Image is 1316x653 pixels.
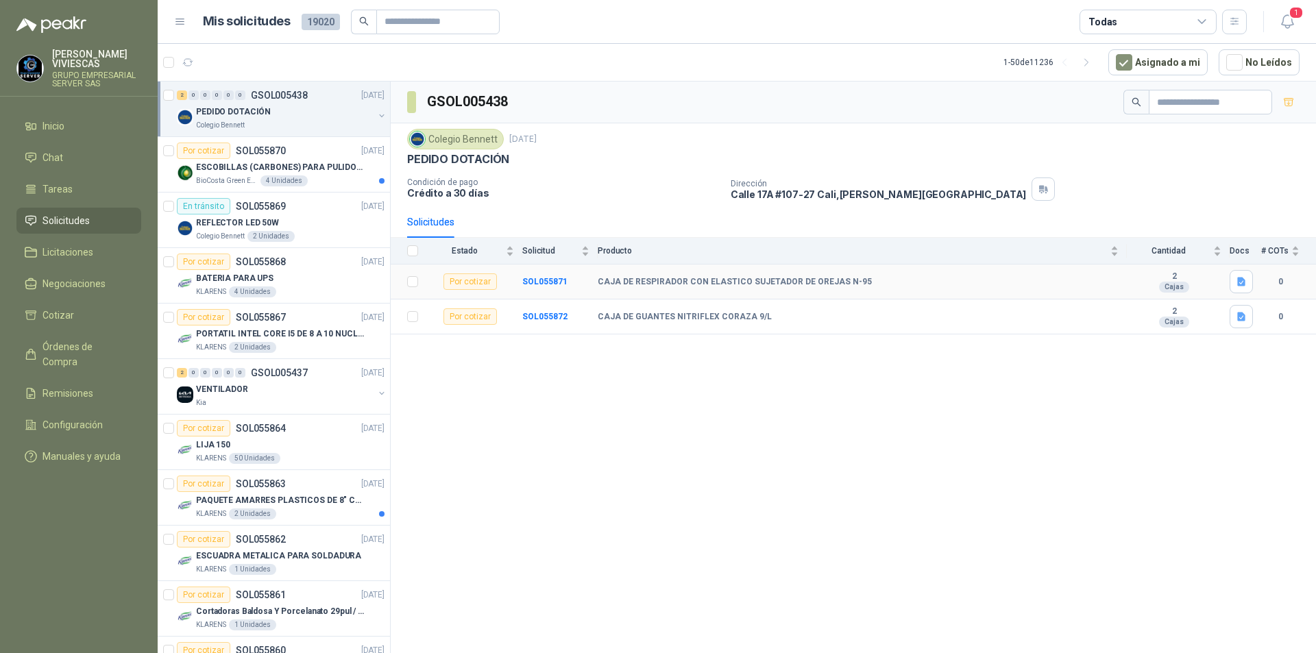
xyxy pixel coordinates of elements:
[196,231,245,242] p: Colegio Bennett
[1159,317,1189,328] div: Cajas
[235,368,245,378] div: 0
[196,397,206,408] p: Kia
[16,176,141,202] a: Tareas
[177,608,193,625] img: Company Logo
[177,420,230,436] div: Por cotizar
[1261,310,1300,323] b: 0
[361,145,385,158] p: [DATE]
[16,145,141,171] a: Chat
[361,256,385,269] p: [DATE]
[177,331,193,347] img: Company Logo
[16,208,141,234] a: Solicitudes
[361,311,385,324] p: [DATE]
[16,334,141,375] a: Órdenes de Compra
[361,422,385,435] p: [DATE]
[42,386,93,401] span: Remisiones
[229,619,276,630] div: 1 Unidades
[158,526,390,581] a: Por cotizarSOL055862[DATE] Company LogoESCUADRA METALICA PARA SOLDADURAKLARENS1 Unidades
[177,254,230,270] div: Por cotizar
[361,200,385,213] p: [DATE]
[196,328,367,341] p: PORTATIL INTEL CORE I5 DE 8 A 10 NUCLEOS
[1108,49,1208,75] button: Asignado a mi
[236,146,286,156] p: SOL055870
[1275,10,1300,34] button: 1
[177,553,193,569] img: Company Logo
[196,217,279,230] p: REFLECTOR LED 50W
[200,90,210,100] div: 0
[177,365,387,408] a: 2 0 0 0 0 0 GSOL005437[DATE] Company LogoVENTILADORKia
[177,309,230,325] div: Por cotizar
[1261,275,1300,288] b: 0
[522,246,578,256] span: Solicitud
[522,312,568,321] b: SOL055872
[427,91,510,112] h3: GSOL005438
[158,193,390,248] a: En tránsitoSOL055869[DATE] Company LogoREFLECTOR LED 50WColegio Bennett2 Unidades
[52,49,141,69] p: [PERSON_NAME] VIVIESCAS
[177,497,193,514] img: Company Logo
[42,119,64,134] span: Inicio
[42,339,128,369] span: Órdenes de Compra
[196,605,367,618] p: Cortadoras Baldosa Y Porcelanato 29pul / 74cm - Truper 15827
[407,152,509,167] p: PEDIDO DOTACIÓN
[410,132,425,147] img: Company Logo
[1132,97,1141,107] span: search
[361,89,385,102] p: [DATE]
[158,581,390,637] a: Por cotizarSOL055861[DATE] Company LogoCortadoras Baldosa Y Porcelanato 29pul / 74cm - Truper 158...
[236,257,286,267] p: SOL055868
[196,619,226,630] p: KLARENS
[177,386,193,403] img: Company Logo
[177,198,230,214] div: En tránsito
[42,182,73,197] span: Tareas
[522,277,568,286] a: SOL055871
[196,286,226,297] p: KLARENS
[359,16,369,26] span: search
[177,87,387,131] a: 2 0 0 0 0 0 GSOL005438[DATE] Company LogoPEDIDO DOTACIÓNColegio Bennett
[177,90,187,100] div: 2
[177,368,187,378] div: 2
[196,550,361,563] p: ESCUADRA METALICA PARA SOLDADURA
[212,90,222,100] div: 0
[177,164,193,181] img: Company Logo
[1261,246,1289,256] span: # COTs
[196,175,258,186] p: BioCosta Green Energy S.A.S
[229,564,276,575] div: 1 Unidades
[196,453,226,464] p: KLARENS
[42,276,106,291] span: Negociaciones
[203,12,291,32] h1: Mis solicitudes
[247,231,295,242] div: 2 Unidades
[407,129,504,149] div: Colegio Bennett
[236,534,286,544] p: SOL055862
[177,587,230,603] div: Por cotizar
[196,342,226,353] p: KLARENS
[177,220,193,236] img: Company Logo
[196,120,245,131] p: Colegio Bennett
[236,312,286,322] p: SOL055867
[229,342,276,353] div: 2 Unidades
[158,470,390,526] a: Por cotizarSOL055863[DATE] Company LogoPAQUETE AMARRES PLASTICOS DE 8" COLOR NEGROKLARENS2 Unidades
[407,214,454,230] div: Solicitudes
[236,479,286,489] p: SOL055863
[522,238,598,264] th: Solicitud
[229,453,280,464] div: 50 Unidades
[212,368,222,378] div: 0
[42,245,93,260] span: Licitaciones
[361,367,385,380] p: [DATE]
[177,275,193,292] img: Company Logo
[42,417,103,432] span: Configuración
[407,187,720,199] p: Crédito a 30 días
[407,177,720,187] p: Condición de pago
[16,113,141,139] a: Inicio
[196,508,226,519] p: KLARENS
[251,90,308,100] p: GSOL005438
[177,109,193,125] img: Company Logo
[361,589,385,602] p: [DATE]
[1127,306,1221,317] b: 2
[42,213,90,228] span: Solicitudes
[16,412,141,438] a: Configuración
[260,175,308,186] div: 4 Unidades
[177,476,230,492] div: Por cotizar
[1088,14,1117,29] div: Todas
[16,380,141,406] a: Remisiones
[16,16,86,33] img: Logo peakr
[196,383,248,396] p: VENTILADOR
